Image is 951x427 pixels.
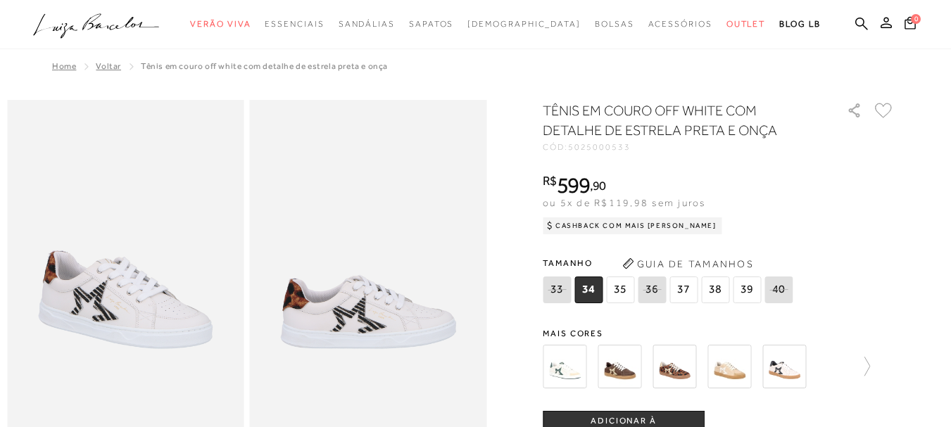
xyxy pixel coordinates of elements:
div: Cashback com Mais [PERSON_NAME] [543,217,722,234]
h1: TÊNIS EM COURO OFF WHITE COM DETALHE DE ESTRELA PRETA E ONÇA [543,101,807,140]
span: 36 [638,276,666,303]
span: 0 [911,14,921,24]
img: TÊNIS EM COURO BEGE ESTRELA OFF WHITE [707,345,751,388]
a: noSubCategoriesText [595,11,634,37]
span: Tamanho [543,253,796,274]
img: TENIS ESTRELA VERDE [543,345,586,388]
i: R$ [543,174,557,187]
span: ou 5x de R$119,98 sem juros [543,197,705,208]
img: TÊNIS EM CAMURÇA CAFÉ COM ESTRELA EM GLITTER DOURADO [598,345,641,388]
span: 599 [557,172,590,198]
span: 90 [593,178,606,193]
a: noSubCategoriesText [467,11,581,37]
span: Verão Viva [190,19,251,29]
span: 35 [606,276,634,303]
button: Guia de Tamanhos [617,253,758,275]
span: Outlet [726,19,766,29]
a: noSubCategoriesText [265,11,324,37]
span: [DEMOGRAPHIC_DATA] [467,19,581,29]
a: noSubCategoriesText [339,11,395,37]
span: 39 [733,276,761,303]
a: noSubCategoriesText [409,11,453,37]
span: Essenciais [265,19,324,29]
button: 0 [900,15,920,34]
span: 38 [701,276,729,303]
span: Sandálias [339,19,395,29]
a: BLOG LB [779,11,820,37]
span: Sapatos [409,19,453,29]
a: Home [52,61,76,71]
span: 34 [574,276,603,303]
span: 37 [669,276,698,303]
div: CÓD: [543,143,824,151]
span: BLOG LB [779,19,820,29]
a: noSubCategoriesText [648,11,712,37]
a: noSubCategoriesText [726,11,766,37]
i: , [590,179,606,192]
span: 33 [543,276,571,303]
a: noSubCategoriesText [190,11,251,37]
span: 5025000533 [568,142,631,152]
a: Voltar [96,61,121,71]
span: Acessórios [648,19,712,29]
span: 40 [764,276,793,303]
span: Bolsas [595,19,634,29]
img: TÊNIS EM COURO ANIMAL PRINT ONÇA COM DETALHE DE ESTRELA DOURADA [653,345,696,388]
span: TÊNIS EM COURO OFF WHITE COM DETALHE DE ESTRELA PRETA E ONÇA [141,61,388,71]
img: TÊNIS EM COURO CROCO OFF WHITE COM DETALHE DE ESTRELA PRETA [762,345,806,388]
span: Mais cores [543,329,895,338]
